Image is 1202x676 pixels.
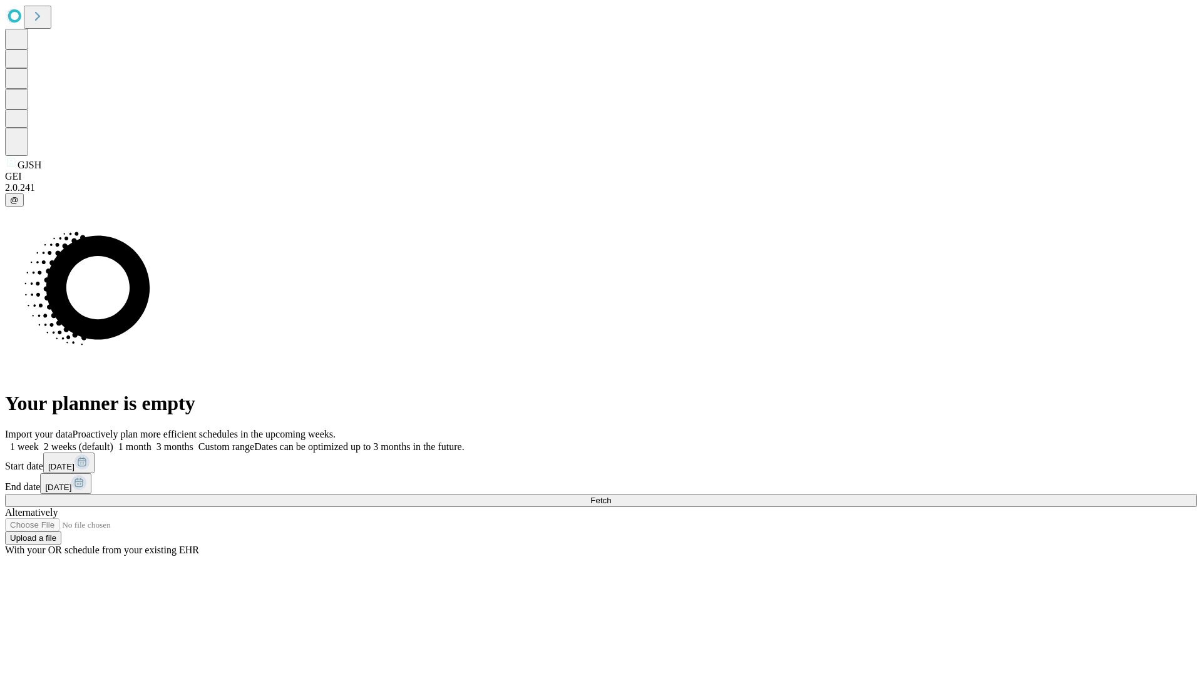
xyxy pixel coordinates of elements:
span: Alternatively [5,507,58,518]
span: [DATE] [48,462,74,471]
div: 2.0.241 [5,182,1197,193]
div: GEI [5,171,1197,182]
div: End date [5,473,1197,494]
span: Custom range [198,441,254,452]
span: [DATE] [45,483,71,492]
span: 3 months [157,441,193,452]
h1: Your planner is empty [5,392,1197,415]
button: Fetch [5,494,1197,507]
span: GJSH [18,160,41,170]
span: Dates can be optimized up to 3 months in the future. [254,441,464,452]
span: 2 weeks (default) [44,441,113,452]
span: 1 week [10,441,39,452]
span: Import your data [5,429,73,439]
div: Start date [5,453,1197,473]
button: [DATE] [40,473,91,494]
span: With your OR schedule from your existing EHR [5,545,199,555]
span: Proactively plan more efficient schedules in the upcoming weeks. [73,429,336,439]
span: Fetch [590,496,611,505]
button: [DATE] [43,453,95,473]
button: @ [5,193,24,207]
span: 1 month [118,441,152,452]
span: @ [10,195,19,205]
button: Upload a file [5,531,61,545]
